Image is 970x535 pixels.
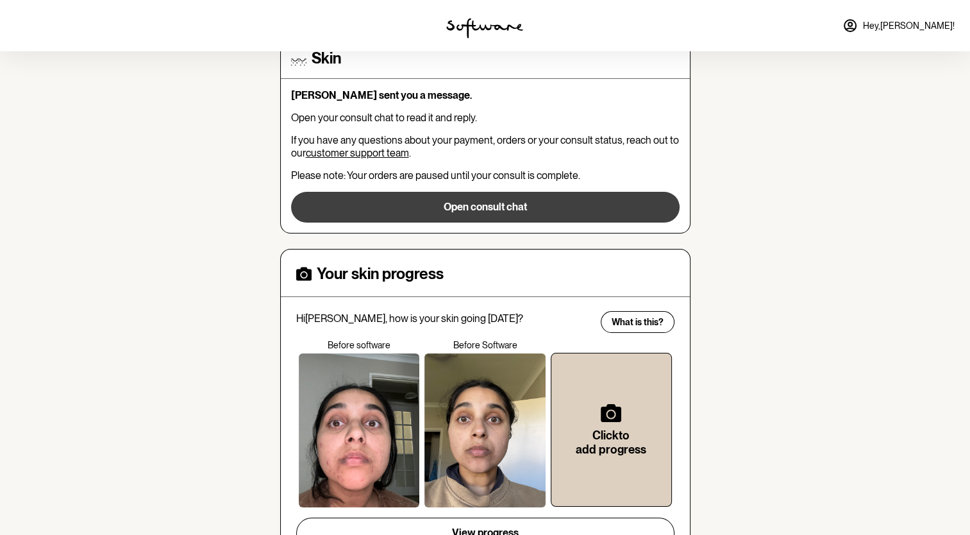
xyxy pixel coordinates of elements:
button: What is this? [601,311,674,333]
h6: Click to add progress [572,429,651,456]
p: If you have any questions about your payment, orders or your consult status, reach out to our . [291,134,680,158]
p: Before software [296,340,422,351]
p: Hi [PERSON_NAME] , how is your skin going [DATE]? [296,312,592,325]
span: What is this? [612,317,664,328]
button: Open consult chat [291,192,680,223]
p: Open your consult chat to read it and reply. [291,112,680,124]
h4: Skin [312,49,341,68]
a: customer support team [306,147,409,159]
p: [PERSON_NAME] sent you a message. [291,89,680,101]
h4: Your skin progress [317,265,444,284]
p: Please note: Your orders are paused until your consult is complete. [291,169,680,182]
img: software logo [446,18,523,38]
span: Hey, [PERSON_NAME] ! [863,21,955,31]
a: Hey,[PERSON_NAME]! [835,10,962,41]
p: Before Software [422,340,548,351]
